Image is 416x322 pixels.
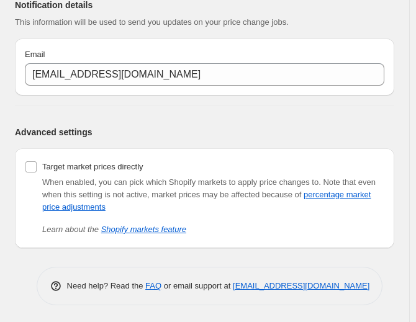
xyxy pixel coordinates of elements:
[15,16,384,29] p: This information will be used to send you updates on your price change jobs.
[42,177,376,212] span: Note that even when this setting is not active, market prices may be affected because of
[25,50,45,59] span: Email
[42,177,321,187] span: When enabled, you can pick which Shopify markets to apply price changes to.
[233,281,369,290] a: [EMAIL_ADDRESS][DOMAIN_NAME]
[101,225,186,234] a: Shopify markets feature
[15,126,384,138] h2: Advanced settings
[161,281,233,290] span: or email support at
[42,225,186,234] i: Learn about the
[145,281,161,290] a: FAQ
[42,162,143,171] span: Target market prices directly
[67,281,146,290] span: Need help? Read the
